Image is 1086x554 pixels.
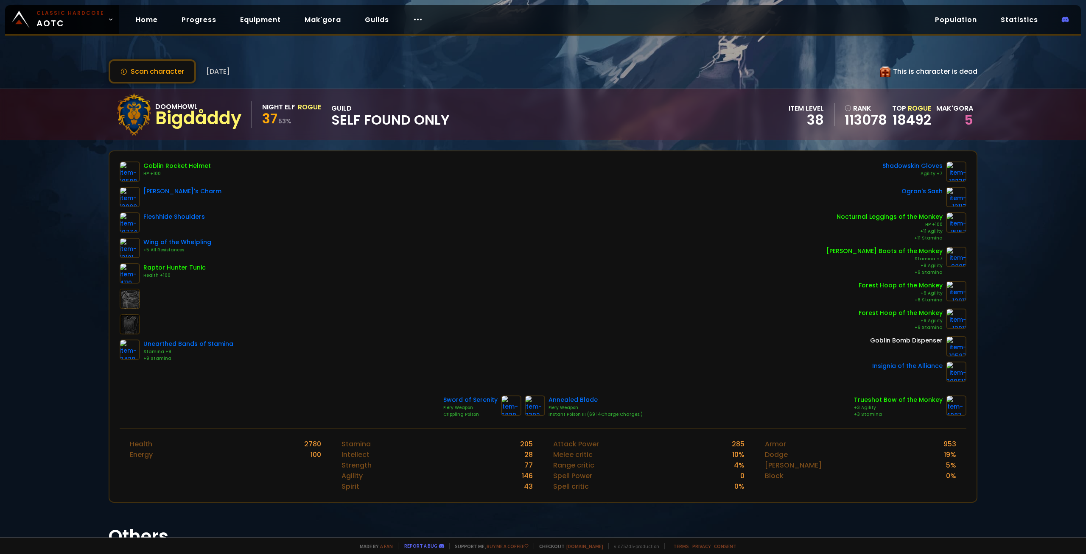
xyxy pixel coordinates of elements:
div: 0 % [946,470,956,481]
div: Ogron's Sash [901,187,943,196]
div: +8 Agility [826,262,943,269]
div: 205 [520,439,533,449]
a: Mak'gora [298,11,348,28]
a: 113078 [845,114,887,126]
img: item-10587 [946,336,966,356]
img: item-9885 [946,247,966,267]
div: +3 Agility [854,404,943,411]
div: Health [130,439,152,449]
div: Forest Hoop of the Monkey [859,281,943,290]
img: item-12011 [946,281,966,301]
div: Spell critic [553,481,589,492]
div: +9 Stamina [826,269,943,276]
div: Attack Power [553,439,599,449]
button: Scan character [109,59,196,84]
div: Armor [765,439,786,449]
div: Dodge [765,449,788,460]
div: Intellect [341,449,369,460]
div: Melee critic [553,449,593,460]
div: Fiery Weapon [549,404,643,411]
div: +6 Stamina [859,297,943,303]
img: item-15157 [946,212,966,233]
div: [PERSON_NAME]'s Charm [143,187,221,196]
div: This is character is dead [880,66,977,77]
div: Shadowskin Gloves [882,161,943,170]
div: Sword of Serenity [443,395,498,404]
div: 43 [524,481,533,492]
div: +6 Stamina [859,324,943,331]
div: Instant Poison III (69 |4Charge:Charges;) [549,411,643,418]
div: Strength [341,460,372,470]
div: +3 Stamina [854,411,943,418]
small: 53 % [278,117,291,125]
div: [PERSON_NAME] [765,460,822,470]
span: [DATE] [206,66,230,77]
div: Crippling Poison [443,411,498,418]
div: item level [789,103,824,114]
a: Consent [714,543,736,549]
span: Rogue [908,103,931,113]
div: Agility +7 [882,170,943,177]
div: 0 [740,470,745,481]
span: Support me, [449,543,529,549]
a: Population [928,11,984,28]
div: 285 [732,439,745,449]
div: Trueshot Bow of the Monkey [854,395,943,404]
img: item-6829 [501,395,521,416]
a: Privacy [692,543,711,549]
img: item-13117 [946,187,966,207]
div: 10 % [732,449,745,460]
span: 37 [262,109,277,128]
span: SELF FOUND ONLY [331,114,450,126]
div: Spirit [341,481,359,492]
div: guild [331,103,450,126]
div: Goblin Rocket Helmet [143,161,211,170]
div: [PERSON_NAME] Boots of the Monkey [826,247,943,256]
div: HP +100 [837,221,943,228]
div: Raptor Hunter Tunic [143,263,206,272]
div: Fiery Weapon [443,404,498,411]
a: Progress [175,11,223,28]
div: Mak'gora [936,103,973,114]
a: Guilds [358,11,396,28]
div: Wing of the Whelpling [143,238,211,247]
div: +11 Agility [837,228,943,235]
div: +6 Agility [859,317,943,324]
img: item-13121 [120,238,140,258]
img: item-209612 [946,362,966,382]
img: item-4087 [946,395,966,416]
div: Health +100 [143,272,206,279]
div: 146 [522,470,533,481]
div: Nocturnal Leggings of the Monkey [837,212,943,221]
div: +6 Agility [859,290,943,297]
div: Goblin Bomb Dispenser [870,336,943,345]
div: Forest Hoop of the Monkey [859,309,943,317]
div: Annealed Blade [549,395,643,404]
div: Stamina [341,439,371,449]
span: Made by [355,543,393,549]
div: HP +100 [143,170,211,177]
img: item-10588 [120,161,140,182]
img: item-9392 [525,395,545,416]
span: Checkout [534,543,603,549]
div: 0 % [734,481,745,492]
div: 953 [943,439,956,449]
div: 38 [789,114,824,126]
span: AOTC [36,9,104,30]
div: Bigdåddy [155,112,241,125]
div: 19 % [944,449,956,460]
img: item-18238 [946,161,966,182]
div: 100 [311,449,321,460]
div: Fleshhide Shoulders [143,212,205,221]
div: Spell Power [553,470,592,481]
h1: Others [109,523,977,550]
img: item-13088 [120,187,140,207]
img: item-10774 [120,212,140,233]
img: item-12011 [946,309,966,329]
div: Energy [130,449,153,460]
div: 28 [524,449,533,460]
a: Terms [673,543,689,549]
span: v. d752d5 - production [608,543,659,549]
div: Range critic [553,460,594,470]
div: Night Elf [262,102,295,112]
